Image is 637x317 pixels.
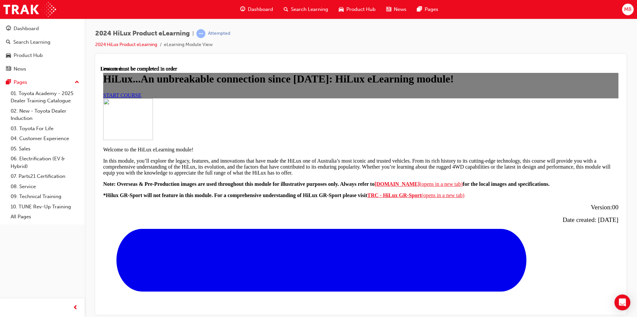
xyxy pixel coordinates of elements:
span: search-icon [6,39,11,45]
a: All Pages [8,212,82,222]
span: news-icon [386,5,391,14]
span: Product Hub [346,6,376,13]
div: Search Learning [13,38,50,46]
span: (opens in a new tab) [319,115,362,121]
h1: HiLux...An unbreakable connection since [DATE]: HiLux eLearning module! [3,7,518,19]
a: 01. Toyota Academy - 2025 Dealer Training Catalogue [8,88,82,106]
li: eLearning Module View [164,41,213,49]
div: Open Intercom Messenger [614,294,630,310]
button: Pages [3,76,82,88]
a: 04. Customer Experience [8,133,82,144]
span: guage-icon [240,5,245,14]
a: News [3,63,82,75]
span: learningRecordVerb_ATTEMPT-icon [196,29,205,38]
a: 07. Parts21 Certification [8,171,82,182]
a: 09. Technical Training [8,191,82,202]
a: 03. Toyota For Life [8,124,82,134]
img: Trak [3,2,56,17]
div: Product Hub [14,52,43,59]
a: START COURSE [3,26,41,32]
a: 02. New - Toyota Dealer Induction [8,106,82,124]
strong: [DOMAIN_NAME] [274,115,319,121]
a: 08. Service [8,182,82,192]
strong: for the local images and specifications. [362,115,449,121]
a: car-iconProduct Hub [333,3,381,16]
strong: TRC - HiLux GR-Sport [267,127,321,132]
span: 2024 HiLux Product eLearning [95,30,190,37]
button: MB [622,4,634,15]
a: search-iconSearch Learning [278,3,333,16]
span: search-icon [284,5,288,14]
span: News [394,6,406,13]
a: 2024 HiLux Product eLearning [95,42,157,47]
span: news-icon [6,66,11,72]
a: 06. Electrification (EV & Hybrid) [8,154,82,171]
span: pages-icon [417,5,422,14]
span: prev-icon [73,304,78,312]
span: car-icon [339,5,344,14]
span: (opens in a new tab) [321,127,364,132]
a: 10. TUNE Rev-Up Training [8,202,82,212]
span: Search Learning [291,6,328,13]
span: Pages [425,6,438,13]
p: Welcome to the HiLux eLearning module! [3,81,518,87]
a: Dashboard [3,23,82,35]
p: In this module, you’ll explore the legacy, features, and innovations that have made the HiLux one... [3,92,518,110]
span: Date created: [DATE] [462,150,518,157]
a: pages-iconPages [412,3,444,16]
span: MB [624,6,632,13]
a: news-iconNews [381,3,412,16]
a: Search Learning [3,36,82,48]
span: | [192,30,194,37]
button: DashboardSearch LearningProduct HubNews [3,21,82,76]
div: Attempted [208,30,230,37]
div: Pages [14,79,27,86]
div: Dashboard [14,25,39,32]
span: Version:00 [490,138,518,145]
a: [DOMAIN_NAME](opens in a new tab) [274,115,362,121]
div: News [14,65,26,73]
strong: Note: Overseas & Pre-Production images are used throughout this module for illustrative purposes ... [3,115,274,121]
span: guage-icon [6,26,11,32]
a: Product Hub [3,49,82,62]
strong: *Hilux GR-Sport will not feature in this module. For a comprehensive understanding of HiLux GR-Sp... [3,127,267,132]
a: guage-iconDashboard [235,3,278,16]
span: Dashboard [248,6,273,13]
span: up-icon [75,78,79,87]
span: pages-icon [6,79,11,85]
a: 05. Sales [8,144,82,154]
span: car-icon [6,53,11,59]
a: TRC - HiLux GR-Sport(opens in a new tab) [267,127,364,132]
